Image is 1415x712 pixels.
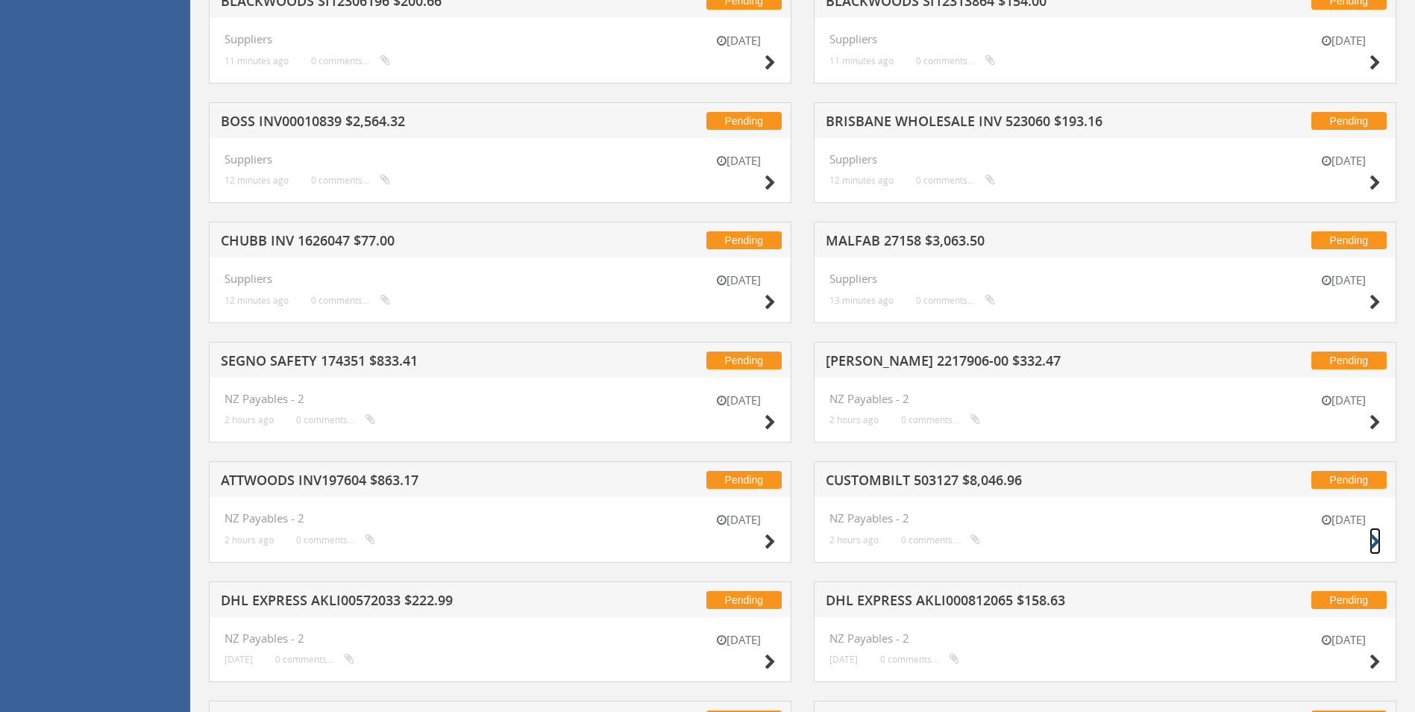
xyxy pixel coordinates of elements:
h4: Suppliers [829,153,1381,166]
small: 0 comments... [916,175,995,186]
small: [DATE] [701,632,776,648]
h4: NZ Payables - 2 [829,632,1381,645]
h4: NZ Payables - 2 [829,393,1381,405]
span: Pending [706,591,782,609]
h4: NZ Payables - 2 [225,393,776,405]
small: [DATE] [1306,512,1381,528]
small: 0 comments... [296,414,375,425]
span: Pending [1311,352,1387,369]
span: Pending [706,112,782,130]
h4: Suppliers [829,272,1381,285]
h5: [PERSON_NAME] 2217906-00 $332.47 [826,354,1217,372]
small: 0 comments... [901,414,980,425]
small: 0 comments... [880,654,959,665]
h4: Suppliers [225,153,776,166]
small: 11 minutes ago [829,55,894,66]
small: 0 comments... [916,55,995,66]
small: 12 minutes ago [829,175,894,186]
h5: CUSTOMBILT 503127 $8,046.96 [826,473,1217,492]
small: [DATE] [1306,632,1381,648]
h5: MALFAB 27158 $3,063.50 [826,234,1217,252]
small: 11 minutes ago [225,55,289,66]
small: [DATE] [1306,153,1381,169]
small: 2 hours ago [829,534,879,546]
span: Pending [706,231,782,249]
span: Pending [1311,591,1387,609]
small: [DATE] [1306,393,1381,408]
small: 0 comments... [296,534,375,546]
small: 0 comments... [275,654,354,665]
h4: NZ Payables - 2 [829,512,1381,525]
small: 2 hours ago [829,414,879,425]
h4: Suppliers [225,272,776,285]
h4: Suppliers [829,33,1381,46]
small: 0 comments... [916,295,995,306]
h5: CHUBB INV 1626047 $77.00 [221,234,612,252]
small: [DATE] [701,272,776,288]
h4: NZ Payables - 2 [225,512,776,525]
small: [DATE] [1306,33,1381,49]
h4: NZ Payables - 2 [225,632,776,645]
h5: BOSS INV00010839 $2,564.32 [221,114,612,133]
small: 0 comments... [311,295,390,306]
small: 0 comments... [311,55,390,66]
small: 13 minutes ago [829,295,894,306]
small: [DATE] [829,654,858,665]
small: [DATE] [701,153,776,169]
span: Pending [706,471,782,489]
h5: SEGNO SAFETY 174351 $833.41 [221,354,612,372]
small: 2 hours ago [225,534,274,546]
small: 0 comments... [901,534,980,546]
small: 0 comments... [311,175,390,186]
small: 12 minutes ago [225,295,289,306]
small: 12 minutes ago [225,175,289,186]
h4: Suppliers [225,33,776,46]
small: [DATE] [701,33,776,49]
small: 2 hours ago [225,414,274,425]
h5: DHL EXPRESS AKLI000812065 $158.63 [826,593,1217,612]
h5: ATTWOODS INV197604 $863.17 [221,473,612,492]
span: Pending [706,352,782,369]
small: [DATE] [1306,272,1381,288]
span: Pending [1311,112,1387,130]
small: [DATE] [701,393,776,408]
h5: DHL EXPRESS AKLI00572033 $222.99 [221,593,612,612]
small: [DATE] [225,654,253,665]
span: Pending [1311,471,1387,489]
span: Pending [1311,231,1387,249]
h5: BRISBANE WHOLESALE INV 523060 $193.16 [826,114,1217,133]
small: [DATE] [701,512,776,528]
